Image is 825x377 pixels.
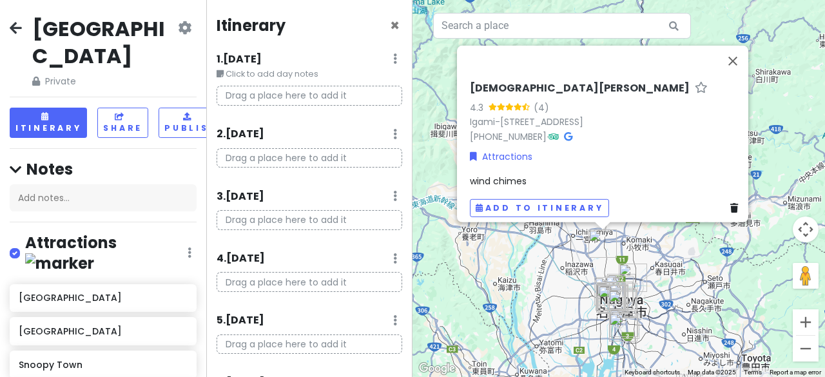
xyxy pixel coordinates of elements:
[390,18,400,34] button: Close
[793,336,819,362] button: Zoom out
[19,292,187,304] h6: [GEOGRAPHIC_DATA]
[10,184,197,211] div: Add notes...
[217,190,264,204] h6: 3 . [DATE]
[470,115,583,128] a: Igami-[STREET_ADDRESS]
[688,369,736,376] span: Map data ©2025
[608,290,637,318] div: Super Kids Land Osu shop
[598,285,626,313] div: Konparu Sun Road
[793,263,819,289] button: Drag Pegman onto the map to open Street View
[548,131,559,140] i: Tripadvisor
[597,283,626,311] div: Snoopy Town
[159,108,222,138] button: Publish
[390,15,400,36] span: Close itinerary
[217,15,286,35] h4: Itinerary
[564,131,572,140] i: Google Maps
[25,233,188,274] h4: Attractions
[534,100,549,114] div: (4)
[470,175,527,188] span: wind chimes
[217,53,262,66] h6: 1 . [DATE]
[607,288,636,316] div: Wakamiya Hachiman Shrine 若宮八幡社
[10,159,197,179] h4: Notes
[607,274,636,302] div: Meijō Park
[608,289,637,318] div: 三輪神社 Miwa Shrine
[793,309,819,335] button: Zoom in
[416,360,458,377] a: Open this area in Google Maps (opens a new window)
[596,282,624,311] div: 第2中村ビル
[217,148,402,168] p: Drag a place here to add it
[217,128,264,141] h6: 2 . [DATE]
[25,253,94,273] img: marker
[470,198,609,217] button: Add to itinerary
[717,45,748,76] button: Close
[470,130,547,142] a: [PHONE_NUMBER]
[32,74,175,88] span: Private
[605,282,633,310] div: Chicken Ramen Torisoba Susuru
[217,68,402,81] small: Click to add day notes
[611,311,639,339] div: Kiyomemochi Sohonke (Kiyome餅總本家)
[470,81,690,95] h6: [DEMOGRAPHIC_DATA][PERSON_NAME]
[433,13,691,39] input: Search a place
[605,276,634,304] div: Honmaru Palace Museum Shop
[32,15,175,69] h2: [GEOGRAPHIC_DATA]
[594,277,623,305] div: Toyota Commemorative Museum of Industry and Technology
[217,314,264,327] h6: 5 . [DATE]
[217,210,402,230] p: Drag a place here to add it
[770,369,821,376] a: Report a map error
[793,217,819,242] button: Map camera controls
[610,309,638,337] div: Atsuta-jingu Shrine 熱田神宮
[10,108,87,138] button: Itinerary
[416,360,458,377] img: Google
[19,359,187,371] h6: Snoopy Town
[600,285,628,313] div: Jiro
[217,334,402,354] p: Drag a place here to add it
[470,100,489,114] div: 4.3
[217,86,402,106] p: Drag a place here to add it
[625,368,680,377] button: Keyboard shortcuts
[609,313,637,342] div: Atsuta Horaiken Main Restaurant
[744,369,762,376] a: Terms
[598,285,626,314] div: HARBS Meitetsunagoyaten
[97,108,148,138] button: Share
[609,283,637,311] div: m.m.d.
[470,149,532,163] a: Attractions
[470,81,743,144] div: ·
[730,200,743,215] a: Delete place
[619,264,647,292] div: Workman Nagoya Tsujimotodori store
[695,81,708,95] a: Star place
[217,252,265,266] h6: 4 . [DATE]
[596,284,625,313] div: Esca underground shopping center
[19,325,187,337] h6: [GEOGRAPHIC_DATA]
[217,272,402,292] p: Drag a place here to add it
[588,229,617,258] div: Daisho-ji Temple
